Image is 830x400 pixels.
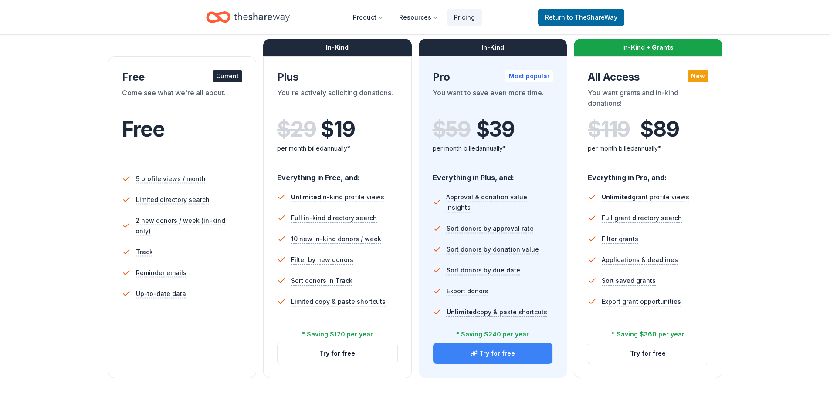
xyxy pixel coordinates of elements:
[602,255,678,265] span: Applications & deadlines
[122,70,243,84] div: Free
[688,70,708,82] div: New
[447,265,520,276] span: Sort donors by due date
[291,193,321,201] span: Unlimited
[278,343,397,364] button: Try for free
[136,268,186,278] span: Reminder emails
[446,192,553,213] span: Approval & donation value insights
[447,9,482,26] a: Pricing
[602,234,638,244] span: Filter grants
[291,213,377,223] span: Full in-kind directory search
[419,39,567,56] div: In-Kind
[588,87,708,112] div: You want grants and in-kind donations!
[447,286,488,296] span: Export donors
[640,117,679,141] span: $ 89
[612,329,684,339] div: * Saving $360 per year
[447,308,477,316] span: Unlimited
[136,247,153,257] span: Track
[346,7,482,27] nav: Main
[136,289,186,299] span: Up-to-date data
[433,143,553,154] div: per month billed annually*
[602,193,689,201] span: grant profile views
[291,296,386,307] span: Limited copy & paste shortcuts
[574,39,722,56] div: In-Kind + Grants
[433,70,553,84] div: Pro
[122,87,243,112] div: Come see what we're all about.
[263,39,412,56] div: In-Kind
[136,174,206,184] span: 5 profile views / month
[302,329,373,339] div: * Saving $120 per year
[136,215,242,236] span: 2 new donors / week (in-kind only)
[538,9,624,26] a: Returnto TheShareWay
[588,343,708,364] button: Try for free
[277,165,398,183] div: Everything in Free, and:
[291,193,384,201] span: in-kind profile views
[588,70,708,84] div: All Access
[346,9,390,26] button: Product
[277,143,398,154] div: per month billed annually*
[433,87,553,112] div: You want to save even more time.
[433,343,553,364] button: Try for free
[588,143,708,154] div: per month billed annually*
[545,12,617,23] span: Return
[447,308,547,316] span: copy & paste shortcuts
[291,255,353,265] span: Filter by new donors
[588,165,708,183] div: Everything in Pro, and:
[277,87,398,112] div: You're actively soliciting donations.
[291,276,352,286] span: Sort donors in Track
[456,329,529,339] div: * Saving $240 per year
[206,7,290,27] a: Home
[476,117,515,141] span: $ 39
[291,234,381,244] span: 10 new in-kind donors / week
[213,70,242,82] div: Current
[392,9,445,26] button: Resources
[321,117,355,141] span: $ 19
[505,70,553,82] div: Most popular
[602,296,681,307] span: Export grant opportunities
[122,116,165,142] span: Free
[433,165,553,183] div: Everything in Plus, and:
[602,213,682,223] span: Full grant directory search
[447,244,539,255] span: Sort donors by donation value
[567,13,617,21] span: to TheShareWay
[136,195,210,205] span: Limited directory search
[602,193,632,201] span: Unlimited
[602,276,656,286] span: Sort saved grants
[277,70,398,84] div: Plus
[447,223,534,234] span: Sort donors by approval rate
